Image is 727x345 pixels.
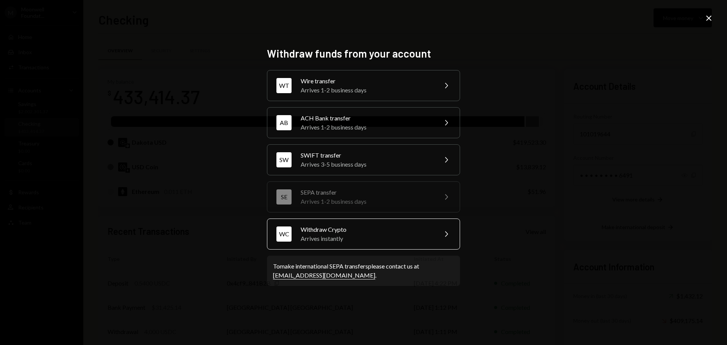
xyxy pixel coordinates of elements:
[301,123,432,132] div: Arrives 1-2 business days
[276,78,292,93] div: WT
[273,272,375,279] a: [EMAIL_ADDRESS][DOMAIN_NAME]
[301,225,432,234] div: Withdraw Crypto
[276,189,292,205] div: SE
[267,219,460,250] button: WCWithdraw CryptoArrives instantly
[301,114,432,123] div: ACH Bank transfer
[276,152,292,167] div: SW
[276,226,292,242] div: WC
[301,160,432,169] div: Arrives 3-5 business days
[267,144,460,175] button: SWSWIFT transferArrives 3-5 business days
[301,188,432,197] div: SEPA transfer
[273,262,454,280] div: To make international SEPA transfers please contact us at .
[301,234,432,243] div: Arrives instantly
[267,70,460,101] button: WTWire transferArrives 1-2 business days
[301,86,432,95] div: Arrives 1-2 business days
[301,76,432,86] div: Wire transfer
[301,151,432,160] div: SWIFT transfer
[267,46,460,61] h2: Withdraw funds from your account
[276,115,292,130] div: AB
[267,181,460,212] button: SESEPA transferArrives 1-2 business days
[301,197,432,206] div: Arrives 1-2 business days
[267,107,460,138] button: ABACH Bank transferArrives 1-2 business days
